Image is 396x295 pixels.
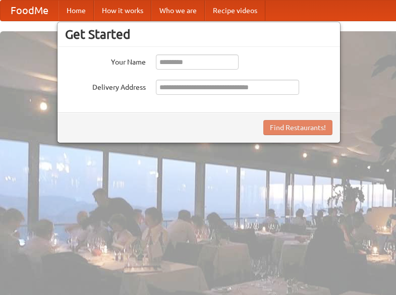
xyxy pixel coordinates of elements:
[65,54,146,67] label: Your Name
[151,1,205,21] a: Who we are
[94,1,151,21] a: How it works
[59,1,94,21] a: Home
[65,80,146,92] label: Delivery Address
[65,27,332,42] h3: Get Started
[263,120,332,135] button: Find Restaurants!
[205,1,265,21] a: Recipe videos
[1,1,59,21] a: FoodMe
